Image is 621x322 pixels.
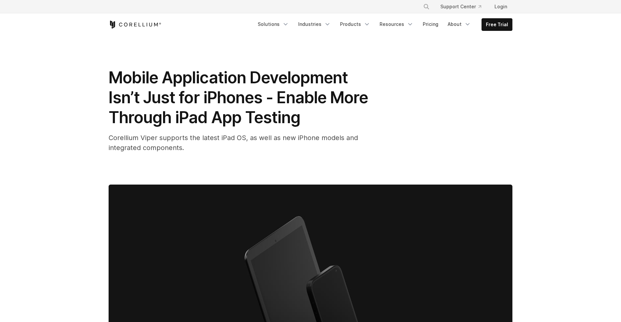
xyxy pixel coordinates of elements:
[109,21,161,29] a: Corellium Home
[376,18,417,30] a: Resources
[109,134,358,152] span: Corellium Viper supports the latest iPad OS, as well as new iPhone models and integrated components.
[336,18,374,30] a: Products
[482,19,512,31] a: Free Trial
[420,1,432,13] button: Search
[489,1,512,13] a: Login
[444,18,475,30] a: About
[254,18,512,31] div: Navigation Menu
[435,1,487,13] a: Support Center
[294,18,335,30] a: Industries
[415,1,512,13] div: Navigation Menu
[419,18,442,30] a: Pricing
[254,18,293,30] a: Solutions
[109,68,368,127] span: Mobile Application Development Isn’t Just for iPhones - Enable More Through iPad App Testing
